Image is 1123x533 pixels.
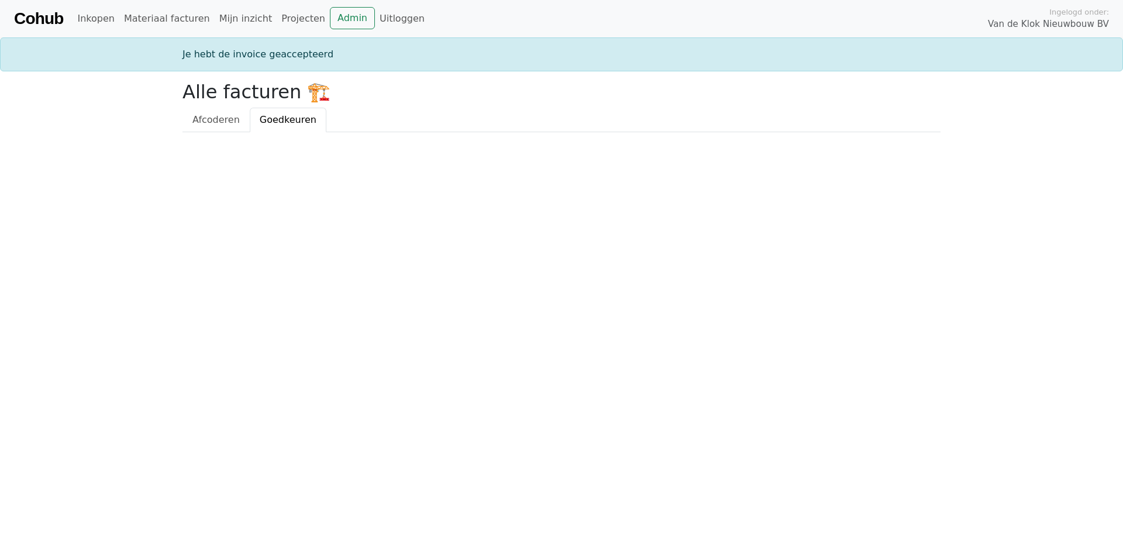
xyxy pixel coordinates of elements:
[330,7,375,29] a: Admin
[277,7,330,30] a: Projecten
[182,108,250,132] a: Afcoderen
[215,7,277,30] a: Mijn inzicht
[250,108,326,132] a: Goedkeuren
[175,47,948,61] div: Je hebt de invoice geaccepteerd
[375,7,429,30] a: Uitloggen
[192,114,240,125] span: Afcoderen
[182,81,941,103] h2: Alle facturen 🏗️
[988,18,1109,31] span: Van de Klok Nieuwbouw BV
[260,114,316,125] span: Goedkeuren
[73,7,119,30] a: Inkopen
[14,5,63,33] a: Cohub
[119,7,215,30] a: Materiaal facturen
[1049,6,1109,18] span: Ingelogd onder:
